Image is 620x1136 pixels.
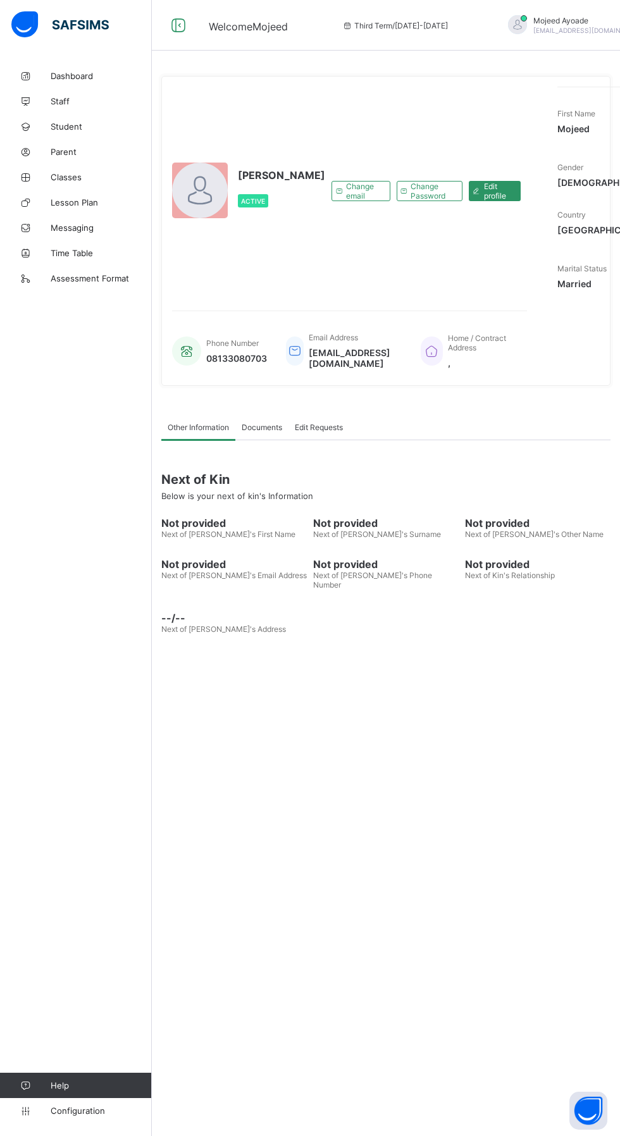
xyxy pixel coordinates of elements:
[51,147,152,157] span: Parent
[557,163,583,172] span: Gender
[313,558,459,571] span: Not provided
[557,264,607,273] span: Marital Status
[206,353,267,364] span: 08133080703
[465,558,611,571] span: Not provided
[346,182,380,201] span: Change email
[161,472,611,487] span: Next of Kin
[313,529,441,539] span: Next of [PERSON_NAME]'s Surname
[168,423,229,432] span: Other Information
[411,182,452,201] span: Change Password
[465,571,555,580] span: Next of Kin's Relationship
[51,172,152,182] span: Classes
[448,333,506,352] span: Home / Contract Address
[51,71,152,81] span: Dashboard
[51,121,152,132] span: Student
[309,333,358,342] span: Email Address
[557,109,595,118] span: First Name
[161,558,307,571] span: Not provided
[161,517,307,529] span: Not provided
[51,197,152,207] span: Lesson Plan
[161,571,307,580] span: Next of [PERSON_NAME]'s Email Address
[51,273,152,283] span: Assessment Format
[448,357,514,368] span: ,
[161,529,295,539] span: Next of [PERSON_NAME]'s First Name
[209,20,288,33] span: Welcome Mojeed
[309,347,402,369] span: [EMAIL_ADDRESS][DOMAIN_NAME]
[161,612,307,624] span: --/--
[313,517,459,529] span: Not provided
[569,1092,607,1130] button: Open asap
[51,248,152,258] span: Time Table
[51,1106,151,1116] span: Configuration
[557,210,586,219] span: Country
[241,197,265,205] span: Active
[11,11,109,38] img: safsims
[313,571,432,590] span: Next of [PERSON_NAME]'s Phone Number
[51,96,152,106] span: Staff
[465,529,604,539] span: Next of [PERSON_NAME]'s Other Name
[238,169,325,182] span: [PERSON_NAME]
[51,1080,151,1090] span: Help
[161,624,286,634] span: Next of [PERSON_NAME]'s Address
[242,423,282,432] span: Documents
[161,491,313,501] span: Below is your next of kin's Information
[484,182,511,201] span: Edit profile
[342,21,448,30] span: session/term information
[206,338,259,348] span: Phone Number
[465,517,611,529] span: Not provided
[51,223,152,233] span: Messaging
[295,423,343,432] span: Edit Requests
